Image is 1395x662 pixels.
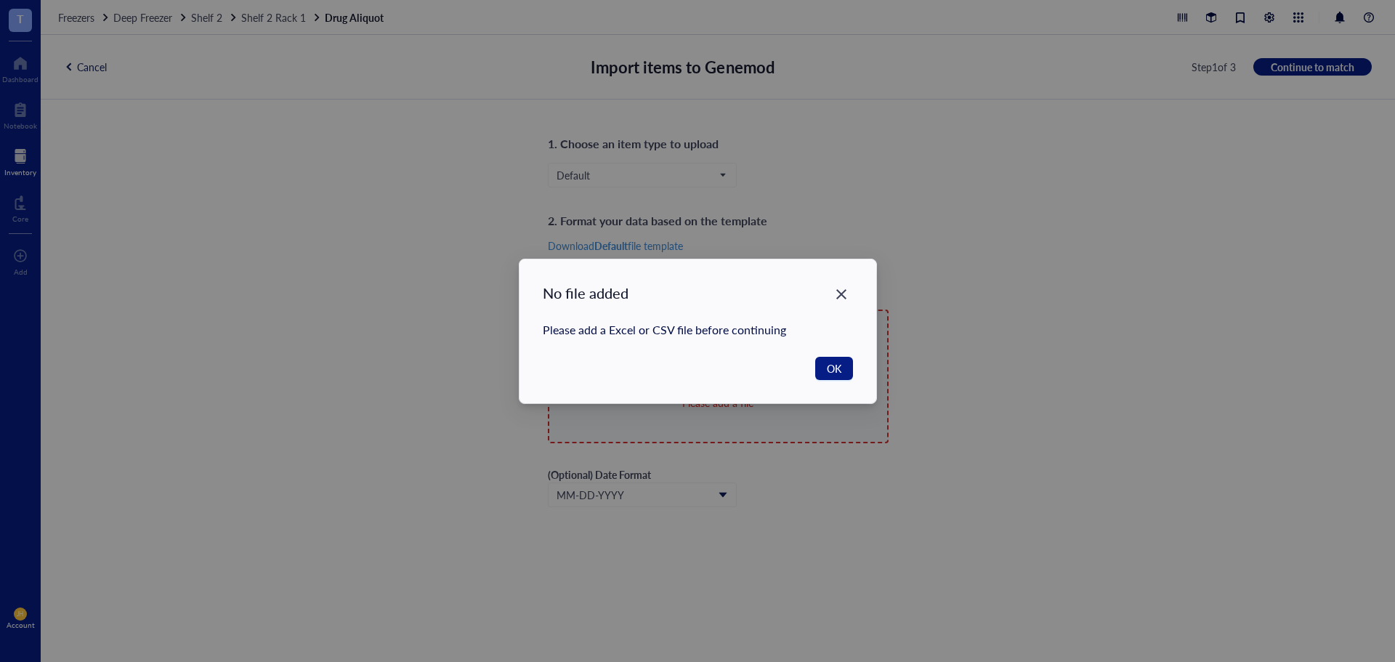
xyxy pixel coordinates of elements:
[814,357,852,380] button: OK
[826,360,841,376] span: OK
[543,320,853,339] div: Please add a Excel or CSV file before continuing
[829,283,852,306] button: Close
[829,286,852,303] span: Close
[543,283,853,303] div: No file added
